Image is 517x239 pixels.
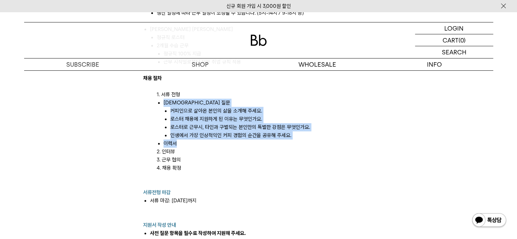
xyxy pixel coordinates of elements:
[157,148,374,156] p: 2. 인터뷰
[444,22,464,34] p: LOGIN
[170,115,374,123] li: 로스터 채용에 지원하게 된 이유는 무엇인가요.
[442,46,466,58] p: SEARCH
[415,22,493,34] a: LOGIN
[170,131,374,139] li: 인생에서 가장 인상적익인 커피 경험의 순간을 공유해 주세요.
[251,35,267,46] img: 로고
[163,139,374,148] li: 이력서
[459,34,466,46] p: (0)
[163,99,374,107] li: [DEMOGRAPHIC_DATA] 질문
[170,123,374,131] li: 로스터로 근무시, 타인과 구별되는 본인만의 특별한 강점은 무엇인가요.
[143,222,176,228] b: 지원서 작성 안내
[471,212,507,229] img: 카카오톡 채널 1:1 채팅 버튼
[150,197,374,221] li: 서류 마감: [DATE]까지
[443,34,459,46] p: CART
[259,58,376,70] p: WHOLESALE
[143,189,171,195] b: 서류전형 마감
[157,164,374,172] p: 4. 채용 확정
[226,3,291,9] a: 신규 회원 가입 시 3,000원 할인
[141,58,259,70] a: SHOP
[415,34,493,46] a: CART (0)
[24,58,141,70] a: SUBSCRIBE
[157,82,374,99] p: 1. 서류 전형
[150,230,246,236] b: 사전 질문 항목을 필수로 작성하여 지원해 주세요.
[143,75,162,81] b: 채용 절차
[170,107,374,115] li: 커피인으로 살아온 본인의 삶을 소개해 주세요.
[157,156,374,164] p: 3. 근무 협의
[376,58,493,70] p: INFO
